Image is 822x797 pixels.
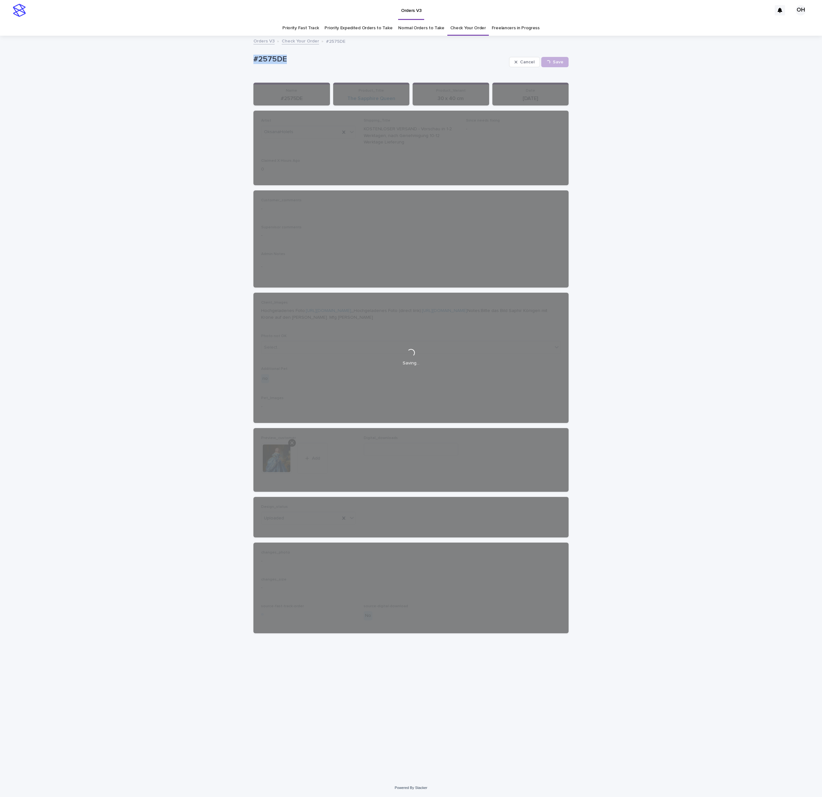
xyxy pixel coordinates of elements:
[282,37,319,44] a: Check Your Order
[326,37,345,44] p: #2575DE
[13,4,26,17] img: stacker-logo-s-only.png
[398,21,444,36] a: Normal Orders to Take
[253,37,275,44] a: Orders V3
[541,57,569,67] button: Save
[253,55,507,64] p: #2575DE
[395,786,427,790] a: Powered By Stacker
[553,60,563,64] span: Save
[509,57,540,67] button: Cancel
[324,21,392,36] a: Priority Expedited Orders to Take
[282,21,319,36] a: Priority Fast Track
[520,60,534,64] span: Cancel
[796,5,806,15] div: OH
[492,21,540,36] a: Freelancers in Progress
[403,361,419,366] p: Saving…
[450,21,486,36] a: Check Your Order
